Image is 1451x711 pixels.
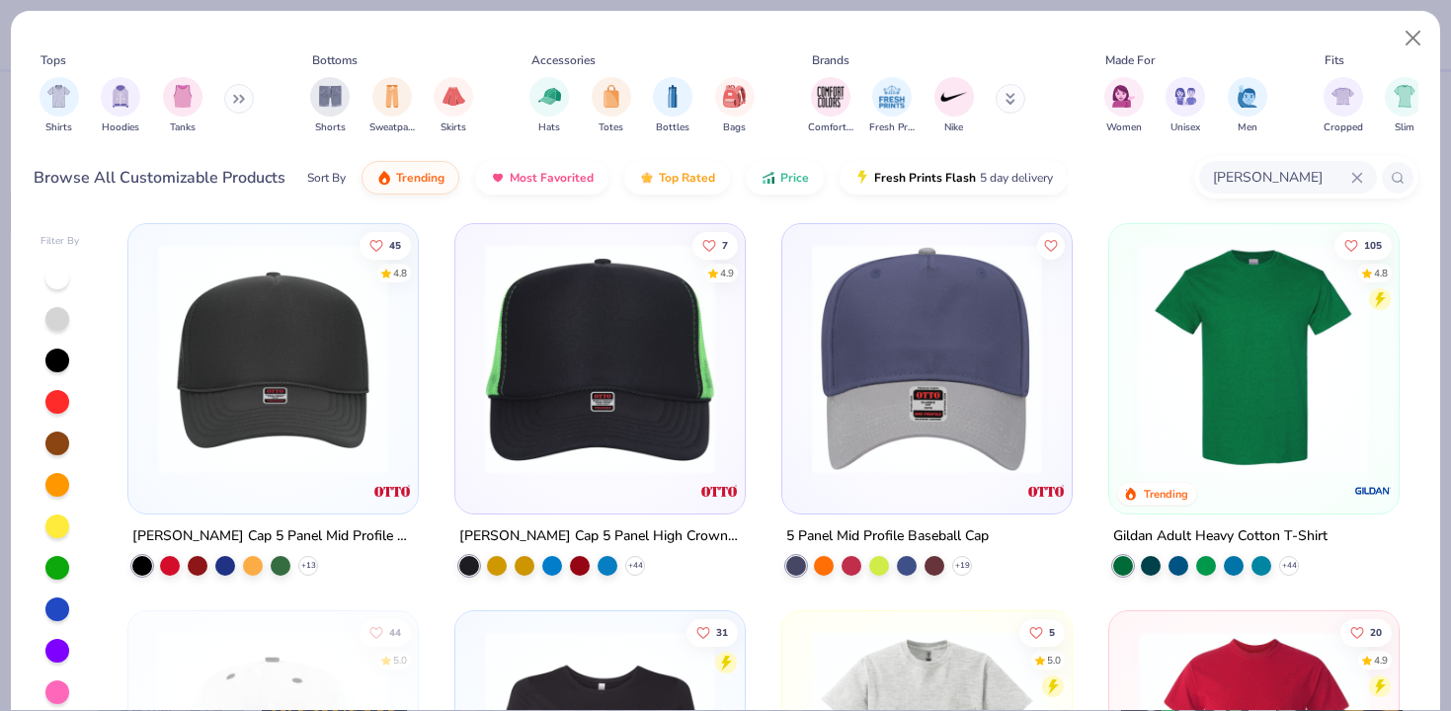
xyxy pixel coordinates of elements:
[715,77,755,135] button: filter button
[148,244,398,474] img: 31d1171b-c302-40d8-a1fe-679e4cf1ca7b
[628,560,643,572] span: + 44
[980,167,1053,190] span: 5 day delivery
[1047,653,1061,668] div: 5.0
[723,85,745,108] img: Bags Image
[624,161,730,195] button: Top Rated
[310,77,350,135] div: filter for Shorts
[315,120,346,135] span: Shorts
[1385,77,1424,135] button: filter button
[1112,85,1135,108] img: Women Image
[102,120,139,135] span: Hoodies
[869,120,915,135] span: Fresh Prints
[1331,85,1354,108] img: Cropped Image
[369,120,415,135] span: Sweatpants
[720,266,734,280] div: 4.9
[662,85,684,108] img: Bottles Image
[812,51,849,69] div: Brands
[434,77,473,135] div: filter for Skirts
[1211,166,1351,189] input: Try "T-Shirt"
[101,77,140,135] div: filter for Hoodies
[1353,471,1393,511] img: Gildan logo
[1104,77,1144,135] button: filter button
[510,170,594,186] span: Most Favorited
[310,77,350,135] button: filter button
[934,77,974,135] div: filter for Nike
[786,524,989,549] div: 5 Panel Mid Profile Baseball Cap
[699,471,739,511] img: Otto Cap logo
[1174,85,1197,108] img: Unisex Image
[362,161,459,195] button: Trending
[369,77,415,135] button: filter button
[170,120,196,135] span: Tanks
[319,85,342,108] img: Shorts Image
[1238,120,1257,135] span: Men
[599,120,623,135] span: Totes
[360,231,411,259] button: Like
[34,166,285,190] div: Browse All Customizable Products
[1037,231,1065,259] button: Like
[656,120,689,135] span: Bottles
[369,77,415,135] div: filter for Sweatpants
[1104,77,1144,135] div: filter for Women
[722,240,728,250] span: 7
[1113,524,1328,549] div: Gildan Adult Heavy Cotton T-Shirt
[746,161,824,195] button: Price
[529,77,569,135] button: filter button
[869,77,915,135] div: filter for Fresh Prints
[780,170,809,186] span: Price
[1026,471,1066,511] img: Otto Cap logo
[475,161,608,195] button: Most Favorited
[1106,120,1142,135] span: Women
[45,120,72,135] span: Shirts
[172,85,194,108] img: Tanks Image
[301,560,316,572] span: + 13
[639,170,655,186] img: TopRated.gif
[529,77,569,135] div: filter for Hats
[802,244,1052,474] img: c380fb73-026f-4668-b963-cda10137bf5b
[490,170,506,186] img: most_fav.gif
[40,234,80,249] div: Filter By
[1324,120,1363,135] span: Cropped
[1395,120,1414,135] span: Slim
[808,120,853,135] span: Comfort Colors
[389,240,401,250] span: 45
[40,51,66,69] div: Tops
[1394,85,1415,108] img: Slim Image
[716,627,728,637] span: 31
[475,244,725,474] img: 03eab217-719c-4b32-96b9-b0691a79c4aa
[808,77,853,135] div: filter for Comfort Colors
[1019,618,1065,646] button: Like
[653,77,692,135] div: filter for Bottles
[132,524,414,549] div: [PERSON_NAME] Cap 5 Panel Mid Profile Mesh Back Trucker Hat
[1370,627,1382,637] span: 20
[653,77,692,135] button: filter button
[389,627,401,637] span: 44
[1374,266,1388,280] div: 4.8
[376,170,392,186] img: trending.gif
[877,82,907,112] img: Fresh Prints Image
[934,77,974,135] button: filter button
[1374,653,1388,668] div: 4.9
[939,82,969,112] img: Nike Image
[1385,77,1424,135] div: filter for Slim
[601,85,622,108] img: Totes Image
[592,77,631,135] button: filter button
[381,85,403,108] img: Sweatpants Image
[592,77,631,135] div: filter for Totes
[307,169,346,187] div: Sort By
[1166,77,1205,135] button: filter button
[1237,85,1258,108] img: Men Image
[40,77,79,135] div: filter for Shirts
[659,170,715,186] span: Top Rated
[1166,77,1205,135] div: filter for Unisex
[396,170,444,186] span: Trending
[869,77,915,135] button: filter button
[955,560,970,572] span: + 19
[360,618,411,646] button: Like
[692,231,738,259] button: Like
[808,77,853,135] button: filter button
[686,618,738,646] button: Like
[1334,231,1392,259] button: Like
[443,85,465,108] img: Skirts Image
[1282,560,1297,572] span: + 44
